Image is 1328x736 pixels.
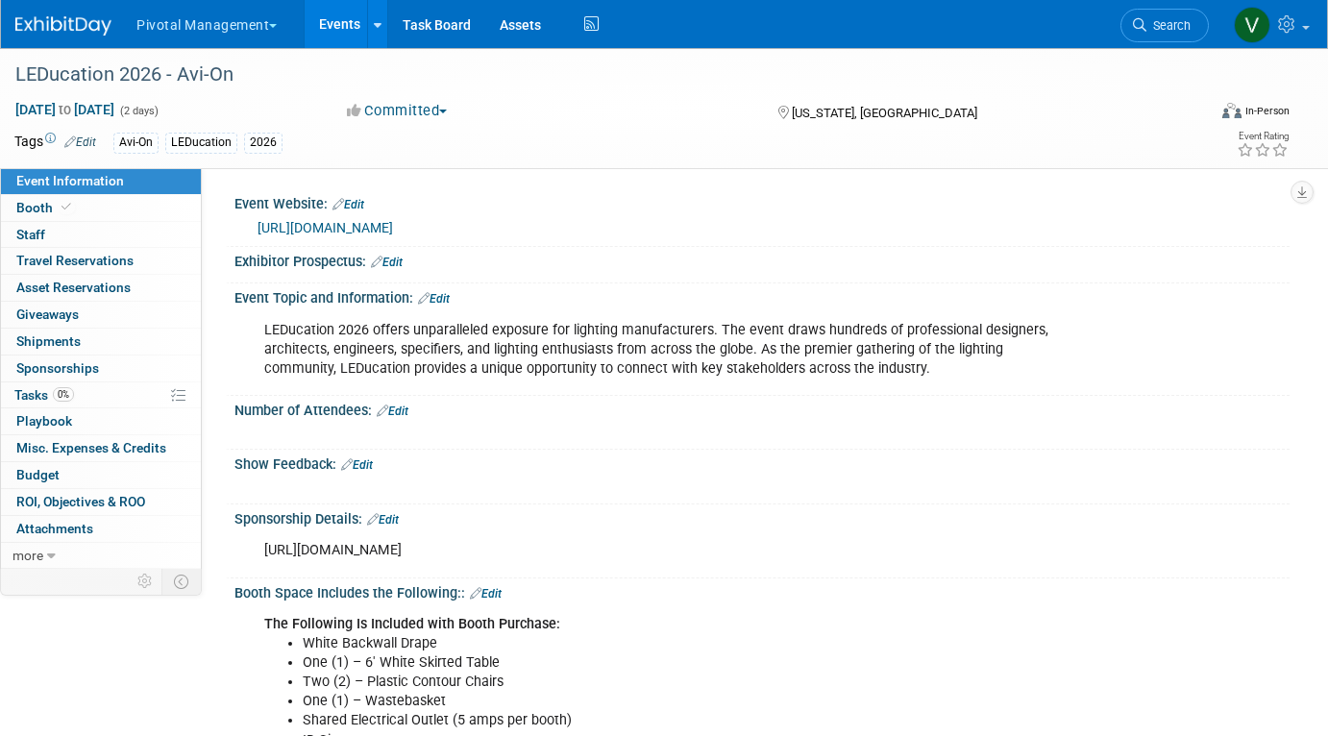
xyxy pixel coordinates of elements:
[16,467,60,482] span: Budget
[470,587,502,601] a: Edit
[1234,7,1270,43] img: Valerie Weld
[14,132,96,154] td: Tags
[113,133,159,153] div: Avi-On
[1,275,201,301] a: Asset Reservations
[118,105,159,117] span: (2 days)
[16,413,72,429] span: Playbook
[234,247,1290,272] div: Exhibitor Prospectus:
[16,521,93,536] span: Attachments
[340,101,455,121] button: Committed
[234,283,1290,308] div: Event Topic and Information:
[16,360,99,376] span: Sponsorships
[165,133,237,153] div: LEDucation
[303,711,1073,730] li: Shared Electrical Outlet (5 amps per booth)
[1,489,201,515] a: ROI, Objectives & ROO
[234,578,1290,603] div: Booth Space Includes the Following::
[14,101,115,118] span: [DATE] [DATE]
[16,307,79,322] span: Giveaways
[244,133,283,153] div: 2026
[16,200,75,215] span: Booth
[1120,9,1209,42] a: Search
[16,253,134,268] span: Travel Reservations
[1,435,201,461] a: Misc. Expenses & Credits
[16,227,45,242] span: Staff
[1101,100,1290,129] div: Event Format
[15,16,111,36] img: ExhibitDay
[16,494,145,509] span: ROI, Objectives & ROO
[53,387,74,402] span: 0%
[234,396,1290,421] div: Number of Attendees:
[234,504,1290,529] div: Sponsorship Details:
[1,168,201,194] a: Event Information
[129,569,162,594] td: Personalize Event Tab Strip
[56,102,74,117] span: to
[341,458,373,472] a: Edit
[16,173,124,188] span: Event Information
[1222,103,1242,118] img: Format-Inperson.png
[1,462,201,488] a: Budget
[1,516,201,542] a: Attachments
[1,382,201,408] a: Tasks0%
[251,311,1085,388] div: LEDucation 2026 offers unparalleled exposure for lighting manufacturers. The event draws hundreds...
[234,189,1290,214] div: Event Website:
[332,198,364,211] a: Edit
[14,387,74,403] span: Tasks
[64,135,96,149] a: Edit
[1,302,201,328] a: Giveaways
[16,333,81,349] span: Shipments
[162,569,202,594] td: Toggle Event Tabs
[1,329,201,355] a: Shipments
[371,256,403,269] a: Edit
[1,408,201,434] a: Playbook
[303,673,1073,692] li: Two (2) – Plastic Contour Chairs
[258,220,393,235] a: [URL][DOMAIN_NAME]
[1,248,201,274] a: Travel Reservations
[234,450,1290,475] div: Show Feedback:
[303,653,1073,673] li: One (1) – 6′ White Skirted Table
[16,440,166,455] span: Misc. Expenses & Credits
[1,543,201,569] a: more
[9,58,1181,92] div: LEDucation 2026 - Avi-On
[377,405,408,418] a: Edit
[251,531,1085,570] div: [URL][DOMAIN_NAME]
[1,222,201,248] a: Staff
[367,513,399,527] a: Edit
[61,202,71,212] i: Booth reservation complete
[264,616,560,632] b: The Following Is Included with Booth Purchase:
[418,292,450,306] a: Edit
[303,692,1073,711] li: One (1) – Wastebasket
[1237,132,1289,141] div: Event Rating
[1,356,201,381] a: Sponsorships
[1146,18,1191,33] span: Search
[792,106,977,120] span: [US_STATE], [GEOGRAPHIC_DATA]
[303,634,1073,653] li: White Backwall Drape
[16,280,131,295] span: Asset Reservations
[1,195,201,221] a: Booth
[1244,104,1290,118] div: In-Person
[12,548,43,563] span: more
